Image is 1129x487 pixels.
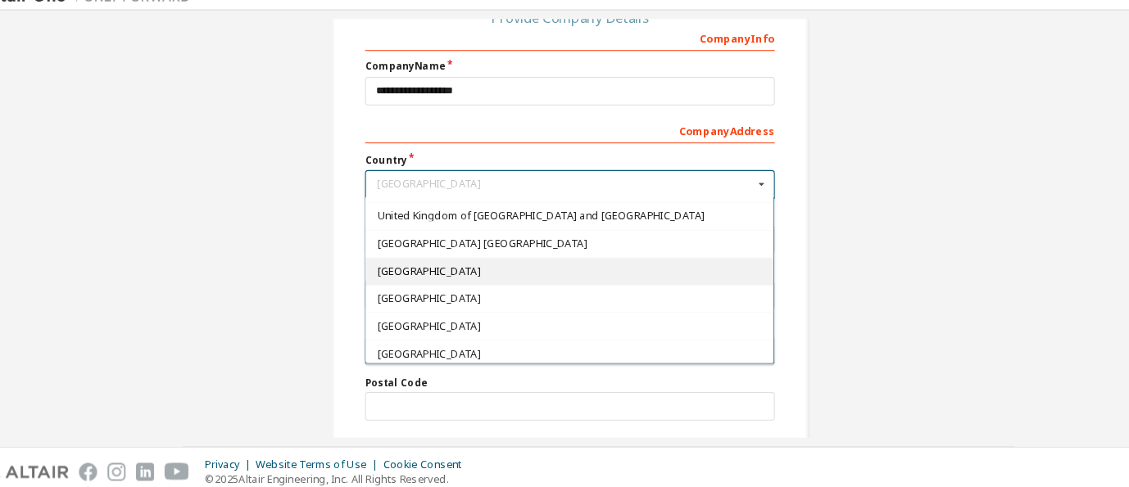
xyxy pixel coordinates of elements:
[370,73,759,86] label: Company Name
[370,38,759,65] div: Company Info
[126,455,143,472] img: instagram.svg
[370,162,759,175] label: Country
[370,29,759,38] div: Provide Company Details
[383,242,747,252] span: [GEOGRAPHIC_DATA] [GEOGRAPHIC_DATA]
[99,455,116,472] img: facebook.svg
[370,372,759,386] label: Postal Code
[153,455,170,472] img: linkedin.svg
[219,450,267,463] div: Privacy
[383,346,747,356] span: [GEOGRAPHIC_DATA]
[383,321,747,331] span: [GEOGRAPHIC_DATA]
[383,295,747,304] span: [GEOGRAPHIC_DATA]
[5,455,89,472] img: altair_logo.svg
[219,463,472,477] p: © 2025 Altair Engineering, Inc. All Rights Reserved.
[8,5,213,21] img: Altair One
[267,450,388,463] div: Website Terms of Use
[383,268,747,278] span: [GEOGRAPHIC_DATA]
[180,455,204,472] img: youtube.svg
[383,216,747,226] span: United Kingdom of [GEOGRAPHIC_DATA] and [GEOGRAPHIC_DATA]
[388,450,472,463] div: Cookie Consent
[370,126,759,152] div: Company Address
